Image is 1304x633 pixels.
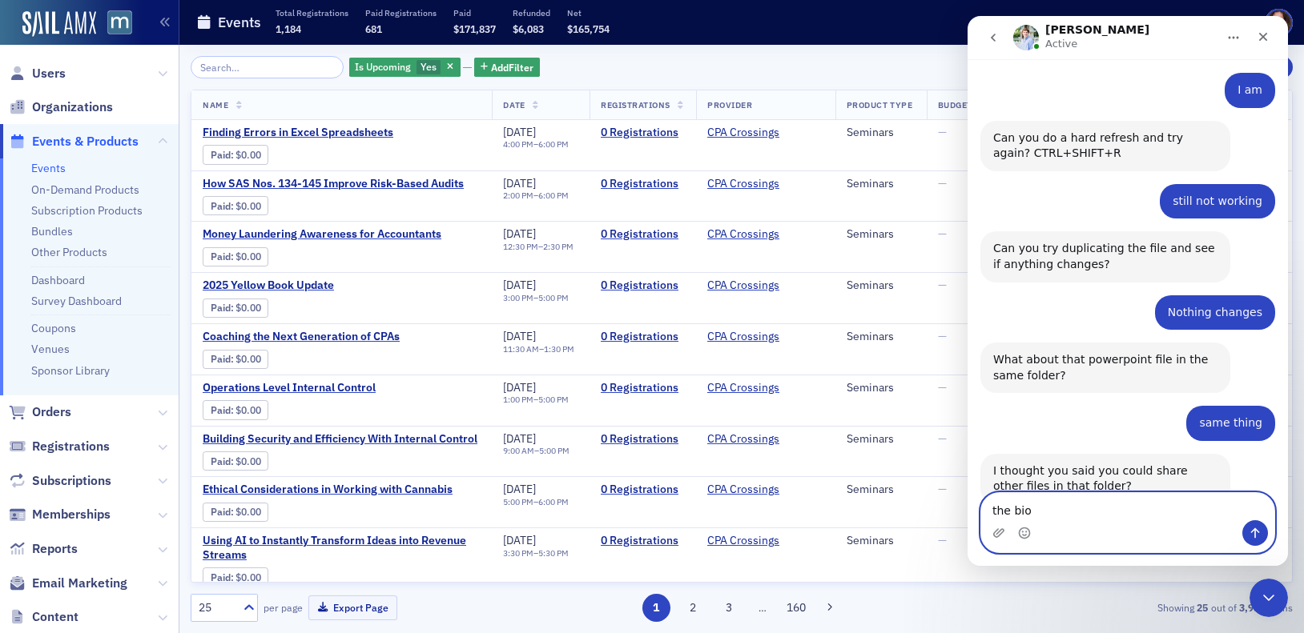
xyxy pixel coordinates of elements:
time: 6:00 PM [538,190,569,201]
span: CPA Crossings [707,534,808,548]
div: Seminars [847,227,916,242]
span: $0.00 [235,506,261,518]
a: 0 Registrations [601,177,685,191]
div: – [503,190,569,201]
div: Paid: 0 - $0 [203,350,268,369]
span: CPA Crossings [707,381,808,395]
iframe: To enrich screen reader interactions, please activate Accessibility in Grammarly extension settings [968,16,1288,566]
label: per page [264,600,303,615]
a: CPA Crossings [707,534,779,548]
span: How SAS Nos. 134-145 Improve Risk-Based Audits [203,177,472,191]
img: SailAMX [107,10,132,35]
span: [DATE] [503,226,536,241]
span: $171,837 [453,22,496,35]
span: — [938,176,947,190]
span: — [938,482,947,496]
div: Seminars [847,381,916,395]
div: – [503,446,569,456]
a: Paid [211,571,231,583]
a: Building Security and Efficiency With Internal Control [203,432,477,447]
div: Seminars [847,126,916,140]
a: Memberships [9,506,111,523]
iframe: Intercom live chat [1250,579,1288,617]
span: $0.00 [235,250,261,262]
span: $0.00 [235,353,261,365]
span: : [211,353,235,365]
a: 0 Registrations [601,483,685,497]
span: $0.00 [235,302,261,314]
a: Coupons [31,321,76,335]
span: Add Filter [491,60,533,74]
div: – [503,139,569,150]
span: Name [203,99,228,110]
span: [DATE] [503,125,536,139]
a: 0 Registrations [601,432,685,447]
div: – [503,548,569,559]
span: Is Upcoming [355,60,411,73]
span: Orders [32,403,71,421]
a: SailAMX [22,11,96,37]
span: CPA Crossings [707,177,808,191]
button: 3 [715,594,743,622]
time: 3:00 PM [503,292,533,303]
span: CPA Crossings [707,483,808,497]
span: $0.00 [235,455,261,467]
div: Seminars [847,483,916,497]
a: CPA Crossings [707,381,779,395]
div: Paid: 0 - $0 [203,400,268,419]
span: [DATE] [503,482,536,496]
time: 4:00 PM [503,138,533,150]
time: 5:00 PM [538,394,569,405]
span: CPA Crossings [707,278,808,293]
span: : [211,200,235,212]
span: [DATE] [503,431,536,446]
span: — [938,431,947,446]
span: Events & Products [32,133,139,150]
a: Paid [211,353,231,365]
a: Subscriptions [9,472,111,490]
a: Dashboard [31,273,85,287]
span: : [211,302,235,314]
a: Subscription Products [31,203,143,218]
span: Coaching the Next Generation of CPAs [203,330,472,344]
div: Yes [349,58,461,78]
div: Showing out of items [936,600,1293,615]
span: Registrations [601,99,670,110]
time: 5:00 PM [503,496,533,507]
input: Search… [191,56,344,78]
span: CPA Crossings [707,126,808,140]
button: AddFilter [474,58,540,78]
a: Content [9,608,78,626]
a: 0 Registrations [601,534,685,548]
a: Paid [211,506,231,518]
span: CPA Crossings [707,330,808,344]
span: Provider [707,99,752,110]
a: Money Laundering Awareness for Accountants [203,227,472,242]
a: Paid [211,149,231,161]
span: 2025 Yellow Book Update [203,278,472,293]
a: Paid [211,302,231,314]
div: Paid: 0 - $0 [203,145,268,164]
time: 6:00 PM [538,496,569,507]
span: Subscriptions [32,472,111,490]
